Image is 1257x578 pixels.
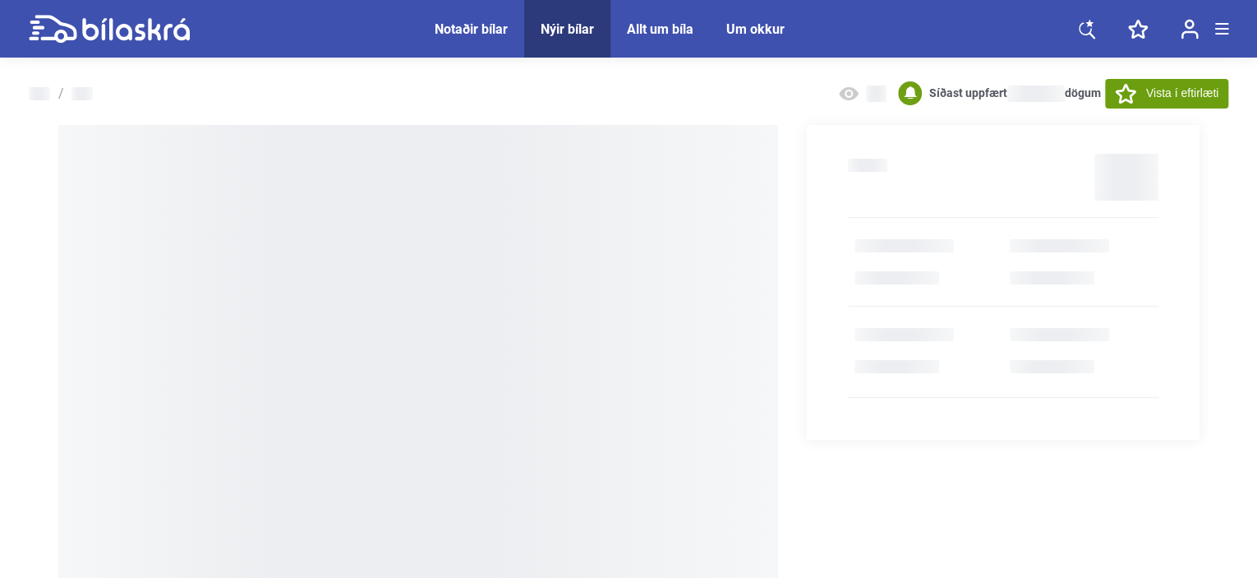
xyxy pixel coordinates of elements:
a: Notaðir bílar [435,21,508,37]
b: undefined [1010,270,1070,285]
span: Vista í eftirlæti [1146,85,1218,102]
a: Allt um bíla [627,21,693,37]
a: Nýir bílar [541,21,594,37]
b: Nýtt ökutæki [854,270,930,285]
button: Vista í eftirlæti [1105,79,1228,109]
span: NaN [1007,86,1065,102]
b: Síðast uppfært dögum [929,86,1101,99]
img: user-login.svg [1181,19,1199,39]
a: Um okkur [726,21,785,37]
h2: undefined [848,159,887,172]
